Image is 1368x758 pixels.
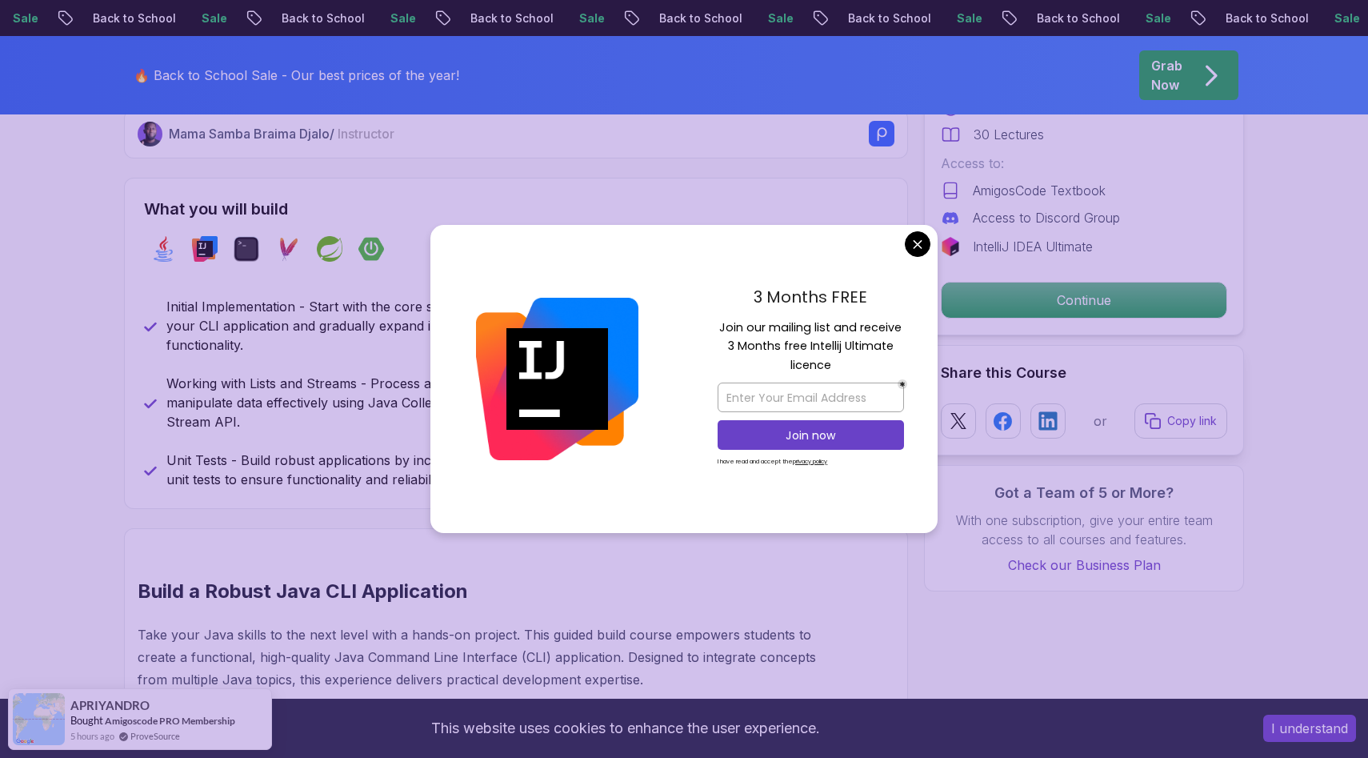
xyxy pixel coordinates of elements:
p: Continue [942,283,1226,318]
p: Back to School [59,10,168,26]
p: Back to School [248,10,357,26]
p: 30 Lectures [974,125,1044,144]
p: Unit Tests - Build robust applications by incorporating unit tests to ensure functionality and re... [166,451,506,489]
h2: Build a Robust Java CLI Application [138,579,818,604]
p: Initial Implementation - Start with the core structure of your CLI application and gradually expa... [166,297,506,355]
img: maven logo [275,236,301,262]
img: Nelson Djalo [138,122,162,146]
p: Back to School [814,10,923,26]
h2: Share this Course [941,362,1227,384]
p: AmigosCode Textbook [973,181,1106,200]
button: Accept cookies [1263,715,1356,742]
p: Sale [357,10,408,26]
span: APRIYANDRO [70,699,150,712]
p: Sale [546,10,597,26]
p: Back to School [1192,10,1301,26]
p: Access to: [941,154,1227,173]
p: IntelliJ IDEA Ultimate [973,237,1093,256]
img: java logo [150,236,176,262]
p: Mama Samba Braima Djalo / [169,124,394,143]
a: ProveSource [130,729,180,743]
img: spring-boot logo [358,236,384,262]
p: 🔥 Back to School Sale - Our best prices of the year! [134,66,459,85]
p: Working with Lists and Streams - Process and manipulate data effectively using Java Collections a... [166,374,506,431]
button: Continue [941,282,1227,319]
img: spring logo [317,236,342,262]
p: Back to School [626,10,734,26]
p: Back to School [1003,10,1112,26]
span: Instructor [338,126,394,142]
div: This website uses cookies to enhance the user experience. [12,711,1239,746]
img: intellij logo [192,236,218,262]
h3: Got a Team of 5 or More? [941,482,1227,504]
p: Copy link [1167,413,1217,429]
p: With one subscription, give your entire team access to all courses and features. [941,511,1227,549]
p: or [1094,411,1107,431]
p: Grab Now [1151,56,1182,94]
p: Sale [1301,10,1352,26]
p: Sale [1112,10,1163,26]
p: Take your Java skills to the next level with a hands-on project. This guided build course empower... [138,624,818,691]
p: Back to School [437,10,546,26]
p: Sale [168,10,219,26]
img: provesource social proof notification image [13,693,65,745]
img: jetbrains logo [941,237,960,256]
p: Access to Discord Group [973,208,1120,227]
a: Amigoscode PRO Membership [105,714,235,728]
span: Bought [70,714,103,727]
img: terminal logo [234,236,259,262]
p: Sale [734,10,786,26]
a: Check our Business Plan [941,555,1227,575]
p: Sale [923,10,974,26]
h2: What you will build [144,198,888,220]
span: 5 hours ago [70,729,114,743]
button: Copy link [1134,403,1227,439]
